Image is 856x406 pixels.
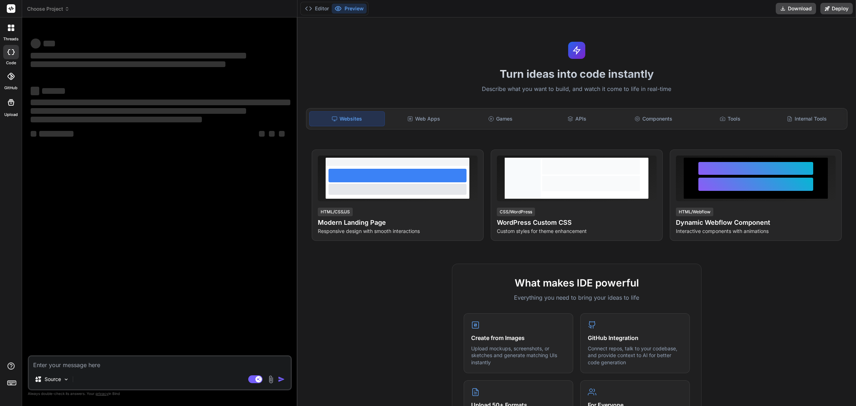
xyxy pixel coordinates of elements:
[776,3,816,14] button: Download
[28,390,292,397] p: Always double-check its answers. Your in Bind
[63,376,69,382] img: Pick Models
[309,111,385,126] div: Websites
[31,117,202,122] span: ‌
[769,111,844,126] div: Internal Tools
[45,376,61,383] p: Source
[820,3,853,14] button: Deploy
[31,53,246,59] span: ‌
[471,334,566,342] h4: Create from Images
[31,108,246,114] span: ‌
[279,131,285,137] span: ‌
[4,85,17,91] label: GitHub
[539,111,615,126] div: APIs
[693,111,768,126] div: Tools
[31,87,39,95] span: ‌
[464,293,690,302] p: Everything you need to bring your ideas to life
[31,39,41,49] span: ‌
[44,41,55,46] span: ‌
[676,228,836,235] p: Interactive components with animations
[386,111,462,126] div: Web Apps
[31,131,36,137] span: ‌
[616,111,691,126] div: Components
[6,60,16,66] label: code
[302,67,852,80] h1: Turn ideas into code instantly
[497,228,657,235] p: Custom styles for theme enhancement
[332,4,367,14] button: Preview
[463,111,538,126] div: Games
[497,208,535,216] div: CSS/WordPress
[471,345,566,366] p: Upload mockups, screenshots, or sketches and generate matching UIs instantly
[269,131,275,137] span: ‌
[676,208,713,216] div: HTML/Webflow
[42,88,65,94] span: ‌
[96,391,108,396] span: privacy
[497,218,657,228] h4: WordPress Custom CSS
[3,36,19,42] label: threads
[259,131,265,137] span: ‌
[588,334,682,342] h4: GitHub Integration
[302,85,852,94] p: Describe what you want to build, and watch it come to life in real-time
[318,228,478,235] p: Responsive design with smooth interactions
[27,5,70,12] span: Choose Project
[318,218,478,228] h4: Modern Landing Page
[588,345,682,366] p: Connect repos, talk to your codebase, and provide context to AI for better code generation
[676,218,836,228] h4: Dynamic Webflow Component
[31,100,290,105] span: ‌
[4,112,18,118] label: Upload
[318,208,353,216] div: HTML/CSS/JS
[39,131,73,137] span: ‌
[464,275,690,290] h2: What makes IDE powerful
[278,376,285,383] img: icon
[302,4,332,14] button: Editor
[31,61,225,67] span: ‌
[267,375,275,384] img: attachment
